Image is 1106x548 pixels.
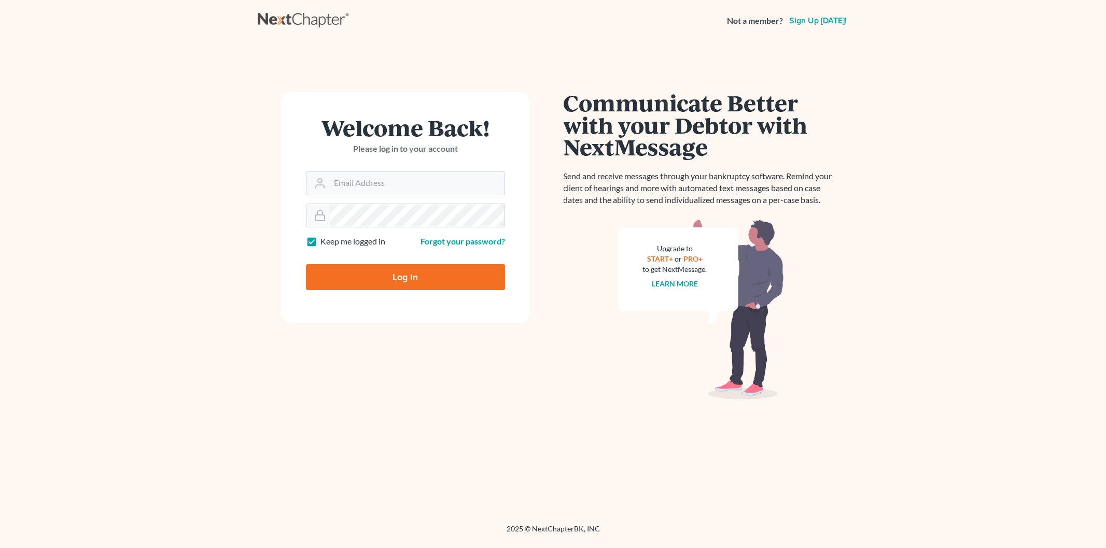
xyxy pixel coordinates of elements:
[306,264,505,290] input: Log In
[647,254,673,263] a: START+
[564,170,838,206] p: Send and receive messages through your bankruptcy software. Remind your client of hearings and mo...
[330,172,505,195] input: Email Address
[643,264,707,275] div: to get NextMessage.
[320,236,385,248] label: Keep me logged in
[643,243,707,254] div: Upgrade to
[727,15,783,27] strong: Not a member?
[306,117,505,139] h1: Welcome Back!
[683,254,703,263] a: PRO+
[652,279,698,288] a: Learn more
[618,219,784,400] img: nextmessage_bg-59042aed3d76b12b5cd301f8e5b87938c9018125f34e5fa2b7a6b67550977c72.svg
[564,92,838,158] h1: Communicate Better with your Debtor with NextMessage
[787,17,849,25] a: Sign up [DATE]!
[306,143,505,155] p: Please log in to your account
[421,236,505,246] a: Forgot your password?
[675,254,682,263] span: or
[258,524,849,542] div: 2025 © NextChapterBK, INC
